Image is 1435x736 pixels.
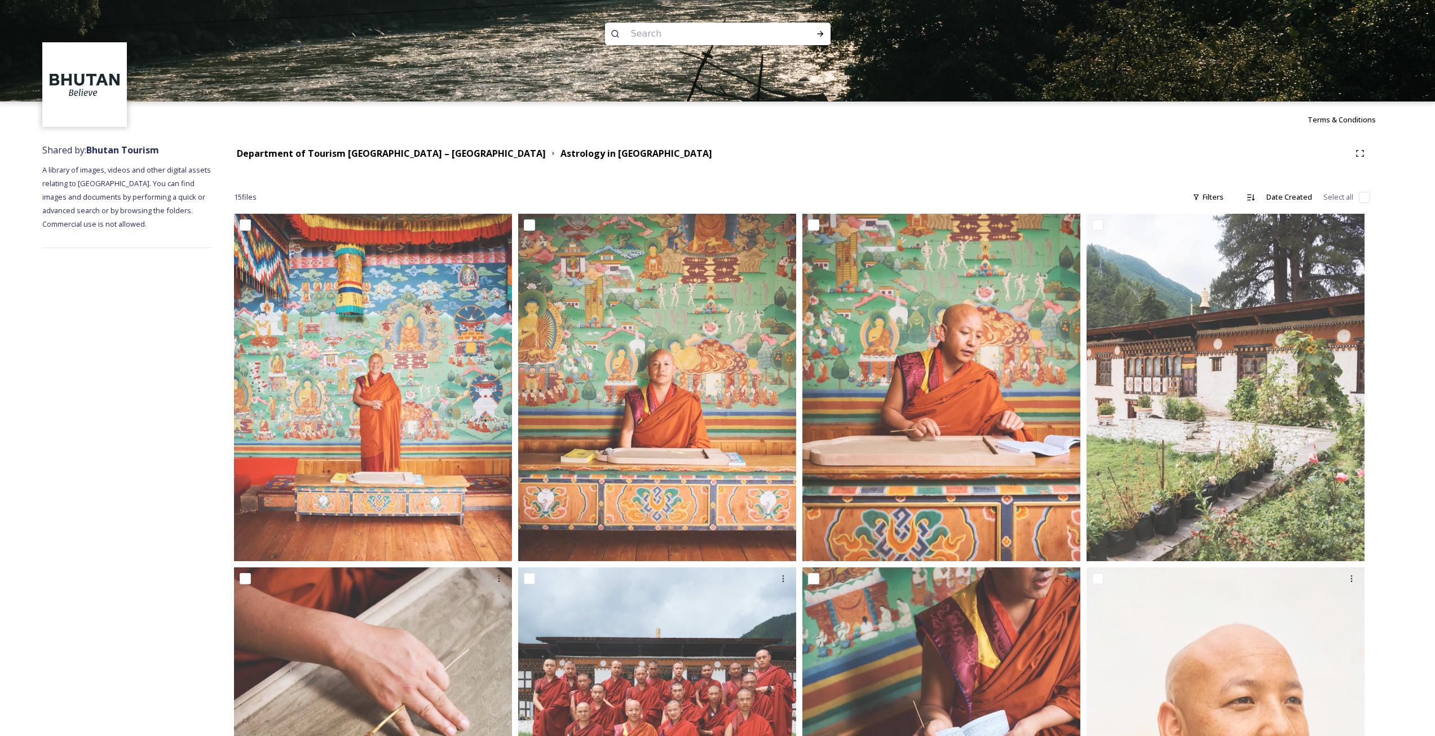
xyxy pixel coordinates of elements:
div: Date Created [1261,186,1318,208]
img: BT_Logo_BB_Lockup_CMYK_High%2520Res.jpg [44,44,126,126]
strong: Department of Tourism [GEOGRAPHIC_DATA] – [GEOGRAPHIC_DATA] [237,147,546,160]
span: 15 file s [234,192,257,202]
strong: Bhutan Tourism [86,144,159,156]
div: Filters [1187,186,1229,208]
img: _SCH1550.jpg [518,214,796,561]
img: _SCH1491.jpg [802,214,1080,561]
a: Terms & Conditions [1308,113,1393,126]
img: _SCH1412.jpg [1087,214,1365,561]
span: A library of images, videos and other digital assets relating to [GEOGRAPHIC_DATA]. You can find ... [42,165,213,229]
span: Terms & Conditions [1308,114,1376,125]
strong: Astrology in [GEOGRAPHIC_DATA] [560,147,712,160]
span: Shared by: [42,144,159,156]
input: Search [625,21,780,46]
span: Select all [1323,192,1353,202]
img: Lopen Sonam Rinchen_Vice Principal of College for Astrology.jpg [234,214,512,561]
